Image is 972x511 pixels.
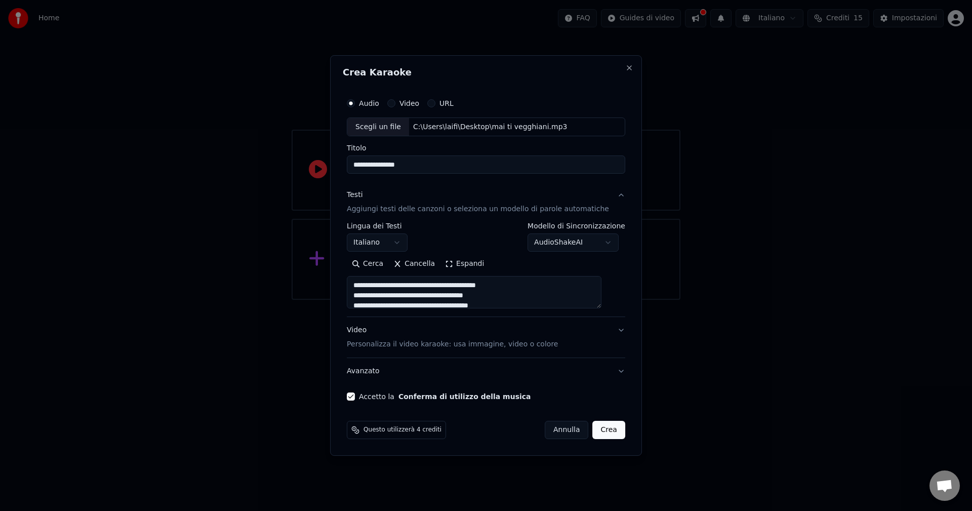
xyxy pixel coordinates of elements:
label: Lingua dei Testi [347,223,408,230]
button: VideoPersonalizza il video karaoke: usa immagine, video o colore [347,318,625,358]
p: Personalizza il video karaoke: usa immagine, video o colore [347,339,558,349]
label: Titolo [347,145,625,152]
button: Cancella [388,256,440,272]
label: Modello di Sincronizzazione [528,223,625,230]
button: Avanzato [347,358,625,384]
div: C:\Users\laifi\Desktop\mai ti vegghiani.mp3 [409,122,572,132]
button: Annulla [545,421,589,439]
button: TestiAggiungi testi delle canzoni o seleziona un modello di parole automatiche [347,182,625,223]
h2: Crea Karaoke [343,68,629,77]
button: Crea [593,421,625,439]
label: Accetto la [359,393,531,400]
span: Questo utilizzerà 4 crediti [363,426,441,434]
button: Cerca [347,256,388,272]
label: URL [439,100,454,107]
p: Aggiungi testi delle canzoni o seleziona un modello di parole automatiche [347,205,609,215]
label: Video [399,100,419,107]
button: Accetto la [398,393,531,400]
button: Espandi [440,256,489,272]
label: Audio [359,100,379,107]
div: Video [347,326,558,350]
div: Scegli un file [347,118,409,136]
div: TestiAggiungi testi delle canzoni o seleziona un modello di parole automatiche [347,223,625,317]
div: Testi [347,190,362,201]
